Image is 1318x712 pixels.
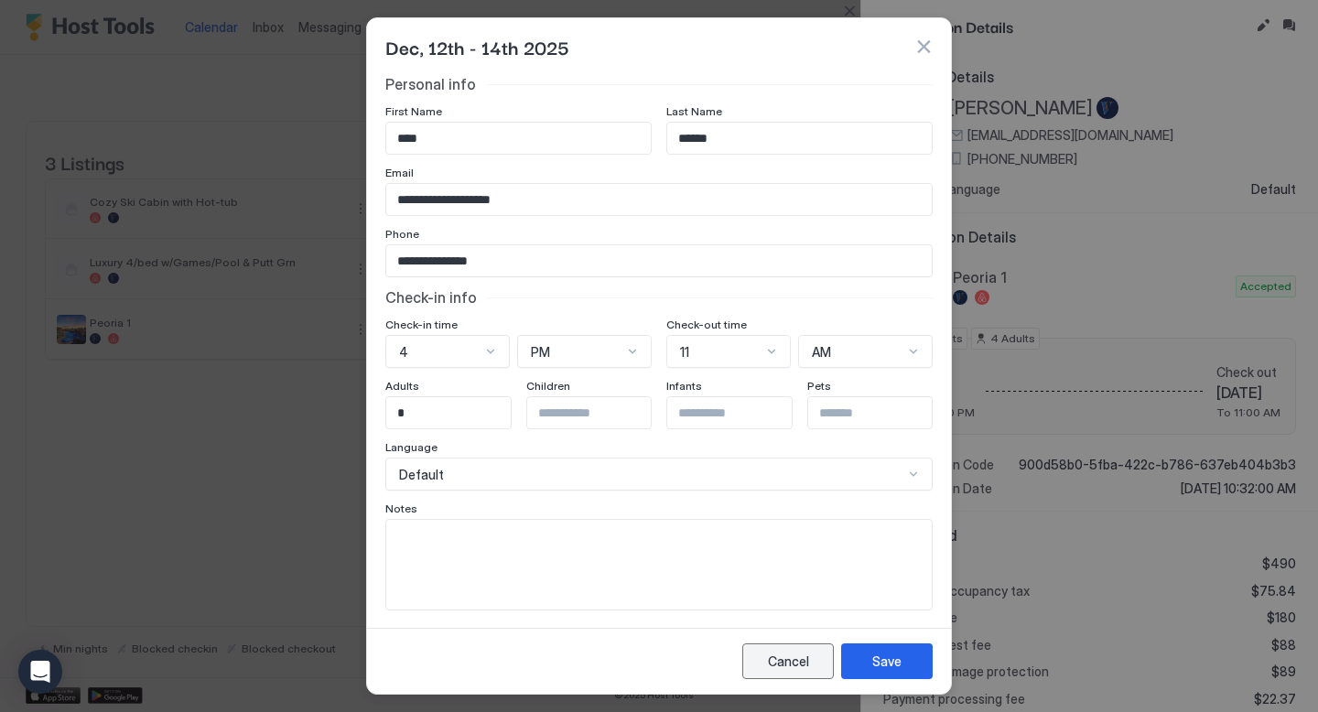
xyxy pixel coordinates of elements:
[666,318,747,331] span: Check-out time
[386,123,651,154] input: Input Field
[531,344,550,361] span: PM
[666,379,702,393] span: Infants
[667,123,932,154] input: Input Field
[385,33,569,60] span: Dec, 12th - 14th 2025
[768,652,809,671] div: Cancel
[386,245,932,276] input: Input Field
[399,467,444,483] span: Default
[386,184,932,215] input: Input Field
[385,502,417,515] span: Notes
[807,379,831,393] span: Pets
[385,104,442,118] span: First Name
[385,227,419,241] span: Phone
[386,520,932,610] textarea: Input Field
[385,318,458,331] span: Check-in time
[385,75,476,93] span: Personal info
[386,397,536,428] input: Input Field
[841,643,933,679] button: Save
[385,288,477,307] span: Check-in info
[812,344,831,361] span: AM
[680,344,689,361] span: 11
[742,643,834,679] button: Cancel
[808,397,958,428] input: Input Field
[872,652,902,671] div: Save
[385,166,414,179] span: Email
[527,397,677,428] input: Input Field
[526,379,570,393] span: Children
[385,379,419,393] span: Adults
[399,344,408,361] span: 4
[667,397,817,428] input: Input Field
[385,440,438,454] span: Language
[18,650,62,694] div: Open Intercom Messenger
[666,104,722,118] span: Last Name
